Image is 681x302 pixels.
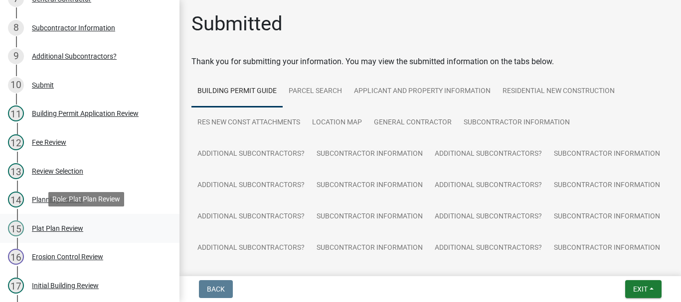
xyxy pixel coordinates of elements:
[548,201,666,233] a: Subcontractor Information
[191,232,311,264] a: Additional Subcontractors?
[191,201,311,233] a: Additional Subcontractors?
[8,48,24,64] div: 9
[311,264,347,296] a: Submit
[311,232,429,264] a: Subcontractor Information
[191,264,311,296] a: Additional Subcontractors?
[429,138,548,170] a: Additional Subcontractors?
[283,76,348,107] a: Parcel search
[8,192,24,207] div: 14
[368,107,458,139] a: General Contractor
[311,201,429,233] a: Subcontractor Information
[32,282,99,289] div: Initial Building Review
[32,53,117,60] div: Additional Subcontractors?
[191,12,283,36] h1: Submitted
[539,264,614,296] a: Review Selection
[8,20,24,36] div: 8
[191,56,669,68] div: Thank you for submitting your information. You may view the submitted information on the tabs below.
[489,264,539,296] a: Fee Review
[311,138,429,170] a: Subcontractor Information
[497,76,621,107] a: Residential New Construction
[8,105,24,121] div: 11
[32,168,83,175] div: Review Selection
[548,232,666,264] a: Subcontractor Information
[8,163,24,179] div: 13
[207,285,225,293] span: Back
[32,139,66,146] div: Fee Review
[191,107,306,139] a: Res New Const Attachments
[429,201,548,233] a: Additional Subcontractors?
[32,82,54,89] div: Submit
[429,170,548,201] a: Additional Subcontractors?
[458,107,576,139] a: Subcontractor Information
[548,170,666,201] a: Subcontractor Information
[199,280,233,298] button: Back
[8,220,24,236] div: 15
[32,196,83,203] div: Planning Review
[8,134,24,150] div: 12
[625,280,662,298] button: Exit
[48,192,124,206] div: Role: Plat Plan Review
[311,170,429,201] a: Subcontractor Information
[8,278,24,294] div: 17
[32,253,103,260] div: Erosion Control Review
[32,110,139,117] div: Building Permit Application Review
[32,24,115,31] div: Subcontractor Information
[191,170,311,201] a: Additional Subcontractors?
[191,138,311,170] a: Additional Subcontractors?
[191,76,283,107] a: Building Permit Guide
[429,232,548,264] a: Additional Subcontractors?
[306,107,368,139] a: Location Map
[633,285,648,293] span: Exit
[548,138,666,170] a: Subcontractor Information
[347,264,489,296] a: Building Permit Application Review
[8,77,24,93] div: 10
[8,249,24,265] div: 16
[32,225,83,232] div: Plat Plan Review
[348,76,497,107] a: Applicant and Property Information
